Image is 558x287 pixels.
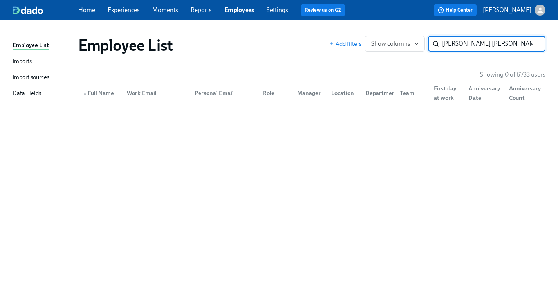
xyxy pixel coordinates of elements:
p: [PERSON_NAME] [483,6,531,14]
span: ▲ [83,91,87,95]
div: Anniversary Count [503,85,544,101]
a: Employees [224,6,254,14]
div: Full Name [80,88,121,98]
div: Personal Email [188,85,256,101]
div: Work Email [124,88,189,98]
div: Role [256,85,291,101]
div: Anniversary Date [462,85,503,101]
div: Manager [291,85,325,101]
div: Location [328,88,359,98]
div: ▲Full Name [80,85,121,101]
img: dado [13,6,43,14]
div: Anniversary Count [506,84,544,102]
button: Show columns [365,36,425,52]
div: Anniversary Date [465,84,503,102]
div: Role [260,88,291,98]
a: Settings [267,6,288,14]
a: Reports [191,6,212,14]
div: Team [394,85,428,101]
div: Personal Email [191,88,256,98]
button: Add filters [329,40,361,48]
a: Review us on G2 [305,6,341,14]
span: Show columns [371,40,418,48]
input: Search by name [442,36,545,52]
a: Moments [152,6,178,14]
div: Employee List [13,41,49,50]
button: Help Center [434,4,477,16]
a: Experiences [108,6,140,14]
a: Data Fields [13,89,72,99]
h1: Employee List [78,36,173,55]
span: Help Center [438,6,473,14]
button: [PERSON_NAME] [483,5,545,16]
div: Imports [13,57,32,66]
div: Team [397,88,428,98]
div: Department [362,88,401,98]
div: First day at work [431,84,462,102]
a: Home [78,6,95,14]
div: Work Email [121,85,189,101]
div: Manager [294,88,325,98]
div: Department [359,85,393,101]
button: Review us on G2 [301,4,345,16]
div: Import sources [13,73,49,83]
div: Data Fields [13,89,41,99]
a: Import sources [13,73,72,83]
a: Imports [13,57,72,66]
a: Employee List [13,41,72,50]
div: First day at work [428,85,462,101]
a: dado [13,6,78,14]
div: Location [325,85,359,101]
p: Showing 0 of 6733 users [480,70,545,79]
